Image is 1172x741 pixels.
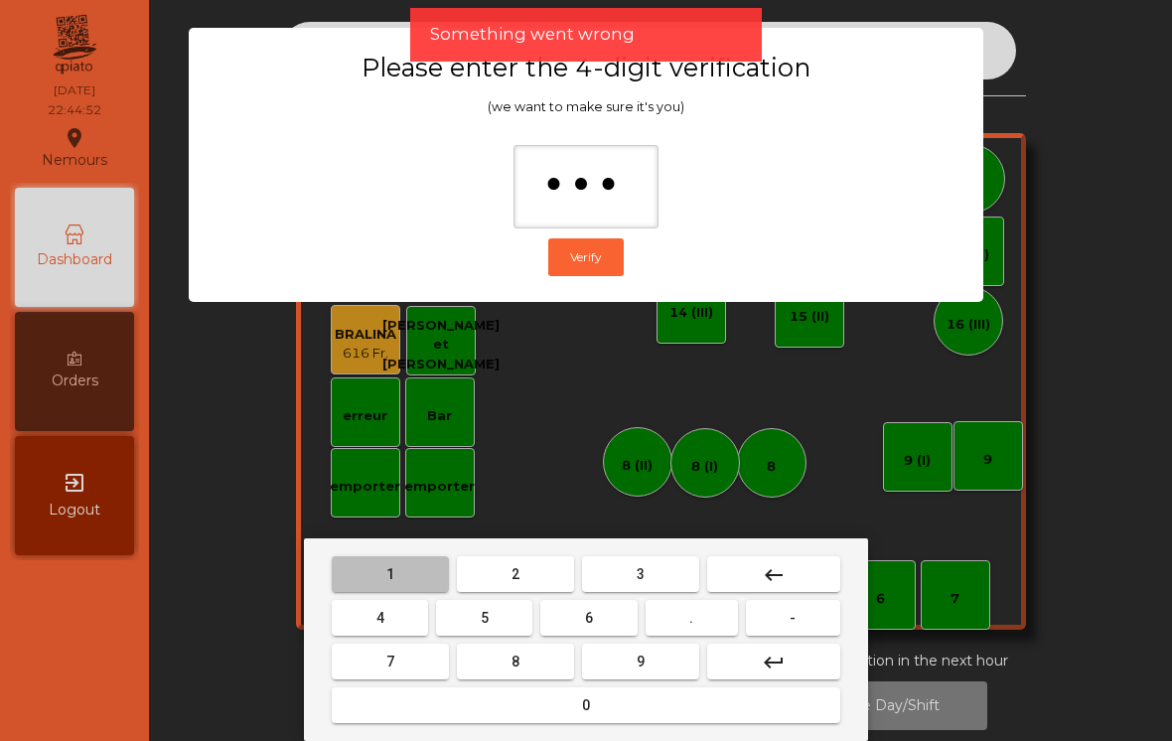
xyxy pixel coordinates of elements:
[512,566,519,582] span: 2
[585,610,593,626] span: 6
[430,22,635,47] span: Something went wrong
[512,654,519,669] span: 8
[582,697,590,713] span: 0
[790,610,796,626] span: -
[762,563,786,587] mat-icon: keyboard_backspace
[689,610,693,626] span: .
[762,651,786,674] mat-icon: keyboard_return
[488,99,684,114] span: (we want to make sure it's you)
[637,566,645,582] span: 3
[386,654,394,669] span: 7
[227,52,945,83] h3: Please enter the 4-digit verification
[481,610,489,626] span: 5
[548,238,624,276] button: Verify
[376,610,384,626] span: 4
[386,566,394,582] span: 1
[637,654,645,669] span: 9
